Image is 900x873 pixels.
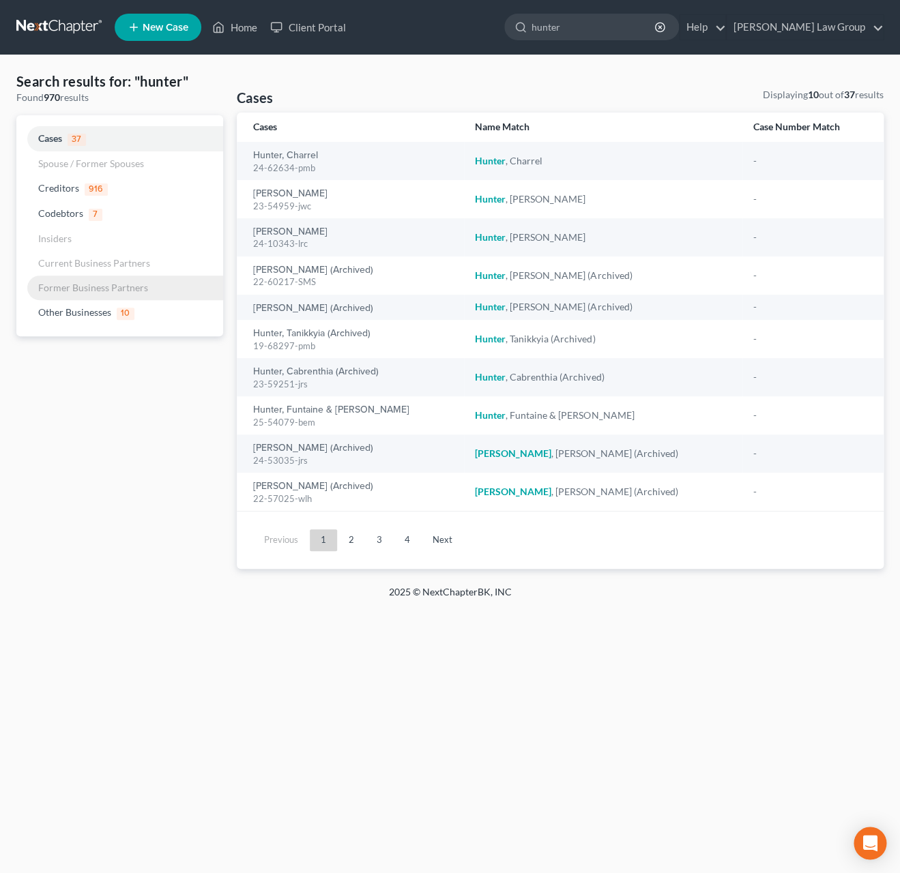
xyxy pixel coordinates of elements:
div: Displaying out of results [763,88,884,102]
a: [PERSON_NAME] (Archived) [253,265,373,275]
div: , [PERSON_NAME] [475,231,731,244]
div: Open Intercom Messenger [854,827,886,859]
h4: Search results for: "hunter" [16,72,223,91]
span: Spouse / Former Spouses [38,158,144,169]
a: [PERSON_NAME] (Archived) [253,482,373,491]
em: [PERSON_NAME] [475,447,551,459]
div: 2025 © NextChapterBK, INC [61,585,839,610]
em: Hunter [475,301,506,312]
div: , [PERSON_NAME] (Archived) [475,269,731,282]
a: Hunter, Cabrenthia (Archived) [253,367,379,376]
a: 1 [310,529,337,551]
a: Creditors916 [16,176,223,201]
div: , [PERSON_NAME] (Archived) [475,300,731,314]
a: [PERSON_NAME] [253,189,328,198]
a: 4 [394,529,421,551]
strong: 37 [844,89,855,100]
div: 22-60217-SMS [253,276,453,288]
a: Cases37 [16,126,223,151]
strong: 10 [808,89,819,100]
th: Case Number Match [742,113,884,142]
div: , Funtaine & [PERSON_NAME] [475,409,731,422]
a: [PERSON_NAME] [253,227,328,237]
strong: 970 [44,91,60,103]
div: - [753,409,867,422]
div: , [PERSON_NAME] (Archived) [475,485,731,499]
a: Codebtors7 [16,201,223,226]
span: 916 [85,183,108,196]
span: New Case [143,23,188,33]
div: 23-59251-jrs [253,378,453,391]
div: , Tanikkyia (Archived) [475,332,731,346]
div: - [753,231,867,244]
em: Hunter [475,269,506,281]
div: 19-68297-pmb [253,340,453,353]
div: - [753,192,867,206]
div: , Cabrenthia (Archived) [475,370,731,384]
span: Codebtors [38,207,83,219]
div: - [753,485,867,499]
div: 23-54959-jwc [253,200,453,213]
span: Cases [38,132,62,144]
em: Hunter [475,371,506,383]
span: 37 [68,134,86,146]
span: Other Businesses [38,306,111,318]
span: 10 [117,308,134,320]
div: , Charrel [475,154,731,168]
a: [PERSON_NAME] (Archived) [253,304,373,313]
span: 7 [89,209,102,221]
a: Former Business Partners [16,276,223,300]
a: Insiders [16,226,223,251]
em: [PERSON_NAME] [475,486,551,497]
th: Cases [237,113,464,142]
a: Next [422,529,463,551]
a: Hunter, Charrel [253,151,318,160]
div: , [PERSON_NAME] (Archived) [475,447,731,460]
a: [PERSON_NAME] Law Group [727,15,883,40]
input: Search by name... [532,14,656,40]
div: 24-10343-lrc [253,237,453,250]
a: Help [680,15,725,40]
a: Home [205,15,263,40]
a: 3 [366,529,393,551]
em: Hunter [475,155,506,166]
span: Former Business Partners [38,282,148,293]
a: [PERSON_NAME] (Archived) [253,443,373,453]
a: Hunter, Tanikkyia (Archived) [253,329,371,338]
em: Hunter [475,409,506,421]
em: Hunter [475,333,506,344]
h4: Cases [237,88,274,107]
div: - [753,370,867,384]
a: Spouse / Former Spouses [16,151,223,176]
span: Current Business Partners [38,257,150,269]
a: Current Business Partners [16,251,223,276]
div: - [753,300,867,314]
div: 22-57025-wlh [253,492,453,505]
div: - [753,332,867,346]
a: 2 [338,529,365,551]
div: Found results [16,91,223,104]
div: 25-54079-bem [253,416,453,429]
em: Hunter [475,193,506,205]
div: 24-62634-pmb [253,162,453,175]
div: 24-53035-jrs [253,454,453,467]
span: Creditors [38,182,79,194]
em: Hunter [475,231,506,243]
div: - [753,154,867,168]
div: - [753,269,867,282]
a: Client Portal [263,15,352,40]
div: , [PERSON_NAME] [475,192,731,206]
div: - [753,447,867,460]
a: Other Businesses10 [16,300,223,325]
span: Insiders [38,233,72,244]
a: Hunter, Funtaine & [PERSON_NAME] [253,405,409,415]
th: Name Match [464,113,742,142]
